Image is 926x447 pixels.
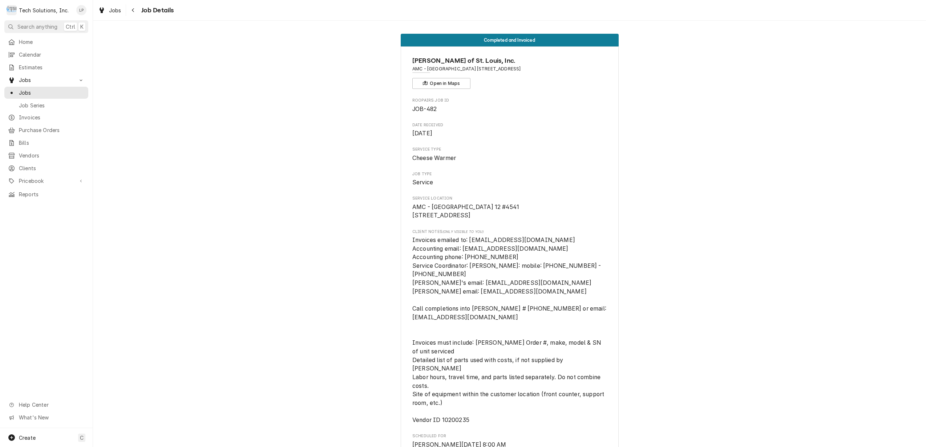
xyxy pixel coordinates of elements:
[109,7,121,14] span: Jobs
[76,5,86,15] div: LP
[4,137,88,149] a: Bills
[7,5,17,15] div: Tech Solutions, Inc.'s Avatar
[19,89,85,97] span: Jobs
[7,5,17,15] div: T
[4,111,88,123] a: Invoices
[412,129,607,138] span: Date Received
[412,98,607,113] div: Roopairs Job ID
[412,178,607,187] span: Job Type
[412,204,519,219] span: AMC - [GEOGRAPHIC_DATA] 12 #4541 [STREET_ADDRESS]
[412,236,607,425] span: [object Object]
[412,196,607,220] div: Service Location
[412,179,433,186] span: Service
[4,149,88,161] a: Vendors
[412,237,608,423] span: Invoices emailed to: [EMAIL_ADDRESS][DOMAIN_NAME] Accounting email: [EMAIL_ADDRESS][DOMAIN_NAME] ...
[19,177,74,185] span: Pricebook
[412,229,607,235] span: Client Notes
[412,122,607,138] div: Date Received
[19,102,85,109] span: Job Series
[412,105,607,114] span: Roopairs Job ID
[19,76,74,84] span: Jobs
[412,147,607,162] div: Service Type
[412,66,607,72] span: Address
[412,155,456,161] span: Cheese Warmer
[412,56,607,66] span: Name
[412,196,607,201] span: Service Location
[412,122,607,128] span: Date Received
[4,162,88,174] a: Clients
[412,171,607,177] span: Job Type
[4,74,88,86] a: Go to Jobs
[4,49,88,61] a: Calendar
[128,4,139,16] button: Navigate back
[19,414,84,421] span: What's New
[19,435,36,441] span: Create
[19,114,85,121] span: Invoices
[412,130,432,137] span: [DATE]
[4,20,88,33] button: Search anythingCtrlK
[412,106,437,112] span: JOB-482
[412,229,607,425] div: [object Object]
[19,401,84,409] span: Help Center
[401,34,619,46] div: Status
[412,171,607,187] div: Job Type
[139,5,174,15] span: Job Details
[4,399,88,411] a: Go to Help Center
[484,38,535,42] span: Completed and Invoiced
[66,23,75,30] span: Ctrl
[19,7,69,14] div: Tech Solutions, Inc.
[412,98,607,103] span: Roopairs Job ID
[19,38,85,46] span: Home
[4,175,88,187] a: Go to Pricebook
[17,23,57,30] span: Search anything
[4,99,88,111] a: Job Series
[19,190,85,198] span: Reports
[4,87,88,99] a: Jobs
[19,152,85,159] span: Vendors
[80,23,84,30] span: K
[442,230,484,234] span: (Only Visible to You)
[412,433,607,439] span: Scheduled For
[19,139,85,147] span: Bills
[76,5,86,15] div: Lisa Paschal's Avatar
[4,188,88,200] a: Reports
[412,147,607,152] span: Service Type
[412,56,607,89] div: Client Information
[19,164,85,172] span: Clients
[412,154,607,163] span: Service Type
[19,63,85,71] span: Estimates
[4,36,88,48] a: Home
[412,78,470,89] button: Open in Maps
[95,4,124,16] a: Jobs
[19,126,85,134] span: Purchase Orders
[4,61,88,73] a: Estimates
[4,411,88,423] a: Go to What's New
[19,51,85,58] span: Calendar
[4,124,88,136] a: Purchase Orders
[80,434,84,442] span: C
[412,203,607,220] span: Service Location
